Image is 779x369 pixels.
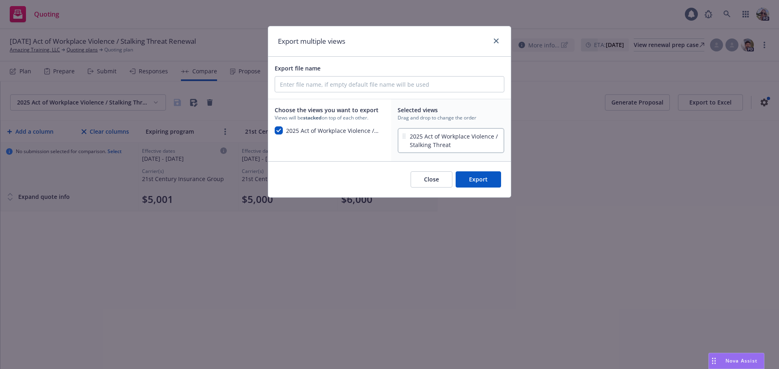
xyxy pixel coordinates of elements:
h1: Export multiple views [278,36,345,47]
span: 2025 Act of Workplace Violence / Stalking Threat [410,132,500,149]
span: Views will be on top of each other. [275,114,381,121]
span: Choose the views you want to export [275,106,381,114]
a: close [491,36,501,46]
div: Drag to move [709,353,719,369]
span: Selected views [398,106,504,114]
button: Close [411,171,452,188]
span: Nova Assist [725,357,757,364]
button: 2025 Act of Workplace Violence / Stalking Threat [275,126,381,136]
strong: stacked [303,114,322,121]
button: Export [456,171,501,188]
span: Drag and drop to change the order [398,114,504,121]
span: Export file name [275,64,321,72]
div: 2025 Act of Workplace Violence / Stalking Threat [398,126,504,155]
input: Enter file name, if empty default file name will be used [275,77,504,92]
button: Nova Assist [708,353,764,369]
span: 2025 Act of Workplace Violence / Stalking Threat [286,126,381,136]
